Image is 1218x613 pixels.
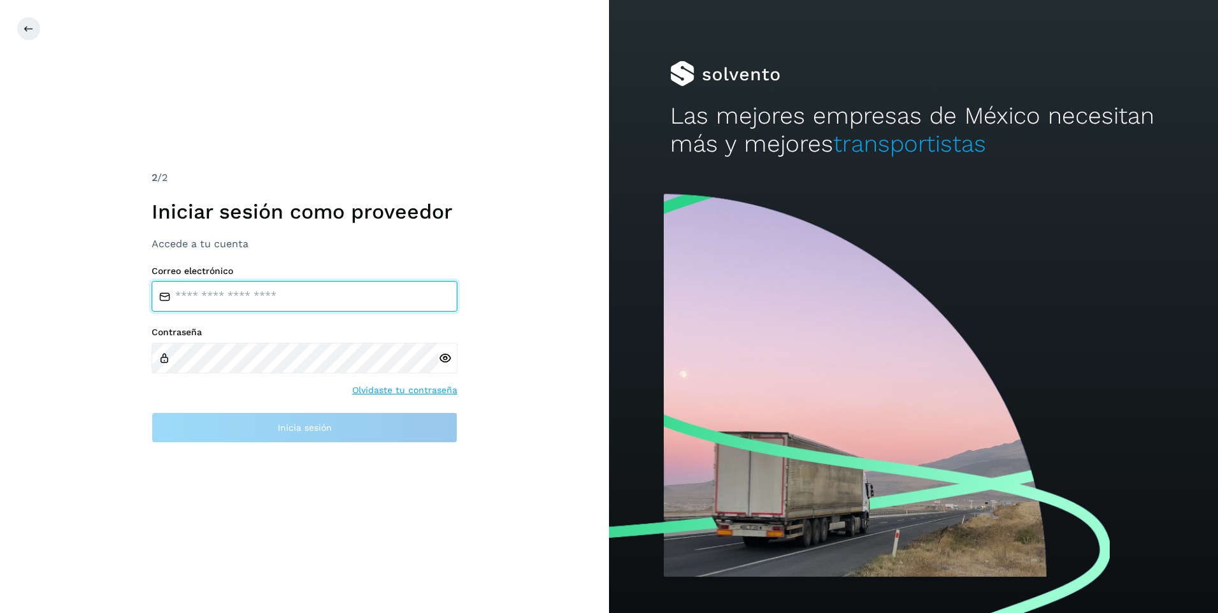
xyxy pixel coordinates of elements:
span: transportistas [833,130,986,157]
h3: Accede a tu cuenta [152,238,457,250]
a: Olvidaste tu contraseña [352,384,457,397]
label: Correo electrónico [152,266,457,277]
h1: Iniciar sesión como proveedor [152,199,457,224]
div: /2 [152,170,457,185]
span: Inicia sesión [278,423,332,432]
label: Contraseña [152,327,457,338]
button: Inicia sesión [152,412,457,443]
h2: Las mejores empresas de México necesitan más y mejores [670,102,1157,159]
span: 2 [152,171,157,184]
